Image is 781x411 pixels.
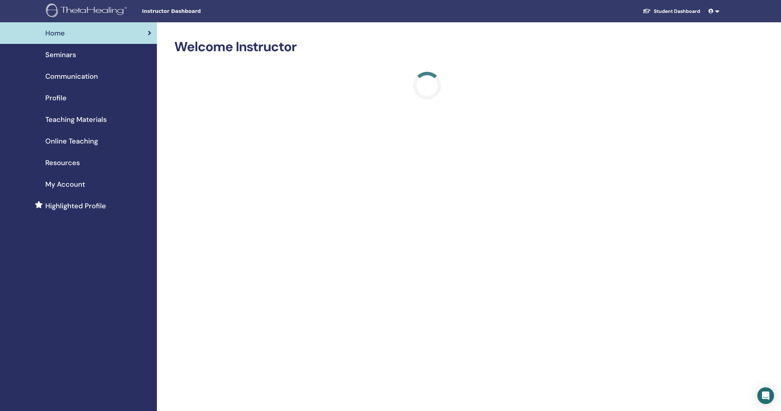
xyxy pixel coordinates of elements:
[46,3,129,19] img: logo.png
[45,136,98,146] span: Online Teaching
[174,39,680,55] h2: Welcome Instructor
[45,157,80,168] span: Resources
[45,49,76,60] span: Seminars
[45,179,85,189] span: My Account
[45,71,98,82] span: Communication
[757,387,774,404] div: Open Intercom Messenger
[45,93,67,103] span: Profile
[637,5,706,18] a: Student Dashboard
[45,201,106,211] span: Highlighted Profile
[142,8,247,15] span: Instructor Dashboard
[45,28,65,38] span: Home
[45,114,107,125] span: Teaching Materials
[643,8,651,14] img: graduation-cap-white.svg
